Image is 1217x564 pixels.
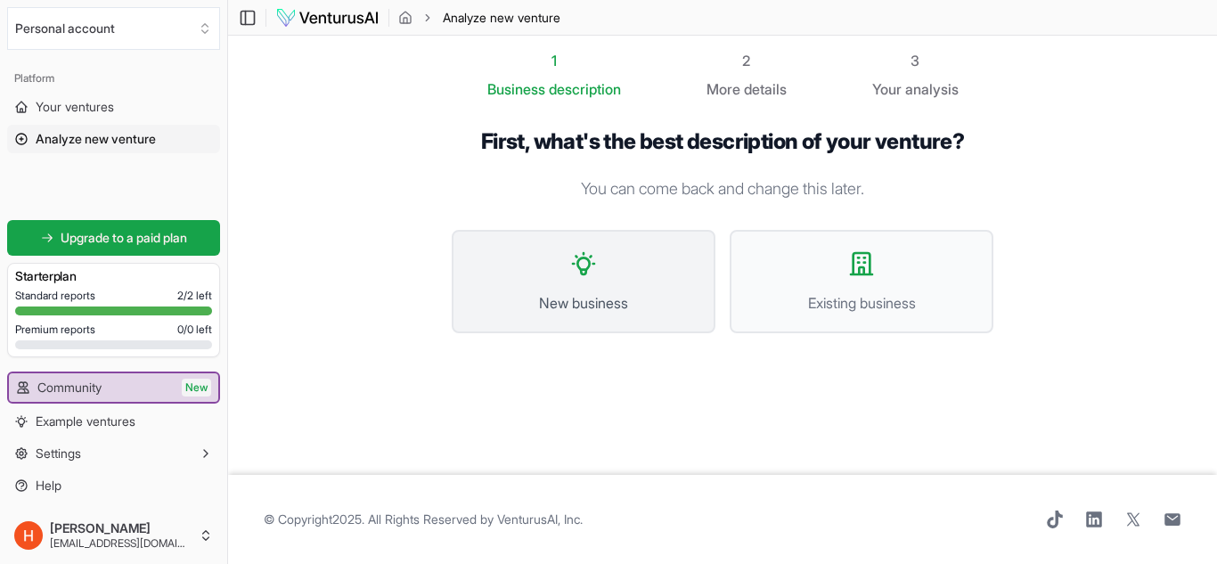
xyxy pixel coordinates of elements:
[452,128,993,155] h1: First, what's the best description of your venture?
[15,289,95,303] span: Standard reports
[37,379,102,396] span: Community
[36,98,114,116] span: Your ventures
[7,93,220,121] a: Your ventures
[15,267,212,285] h3: Starter plan
[7,125,220,153] a: Analyze new venture
[471,292,696,314] span: New business
[275,7,380,29] img: logo
[872,78,902,100] span: Your
[36,413,135,430] span: Example ventures
[14,521,43,550] img: ACg8ocIvPFybzqA2LW4PCSKV8mlMsowCxe6I0ktmjLbLtN_9_RuPJA=s96-c
[177,323,212,337] span: 0 / 0 left
[398,9,560,27] nav: breadcrumb
[487,78,545,100] span: Business
[264,511,583,528] span: © Copyright 2025 . All Rights Reserved by .
[749,292,974,314] span: Existing business
[177,289,212,303] span: 2 / 2 left
[182,379,211,396] span: New
[452,176,993,201] p: You can come back and change this later.
[50,520,192,536] span: [PERSON_NAME]
[7,64,220,93] div: Platform
[872,50,959,71] div: 3
[452,230,715,333] button: New business
[50,536,192,551] span: [EMAIL_ADDRESS][DOMAIN_NAME]
[730,230,993,333] button: Existing business
[707,50,787,71] div: 2
[9,373,218,402] a: CommunityNew
[707,78,740,100] span: More
[7,220,220,256] a: Upgrade to a paid plan
[744,80,787,98] span: details
[7,7,220,50] button: Select an organization
[15,323,95,337] span: Premium reports
[497,511,580,527] a: VenturusAI, Inc
[7,514,220,557] button: [PERSON_NAME][EMAIL_ADDRESS][DOMAIN_NAME]
[36,130,156,148] span: Analyze new venture
[487,50,621,71] div: 1
[36,477,61,495] span: Help
[7,439,220,468] button: Settings
[443,9,560,27] span: Analyze new venture
[7,407,220,436] a: Example ventures
[905,80,959,98] span: analysis
[549,80,621,98] span: description
[36,445,81,462] span: Settings
[7,471,220,500] a: Help
[61,229,187,247] span: Upgrade to a paid plan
